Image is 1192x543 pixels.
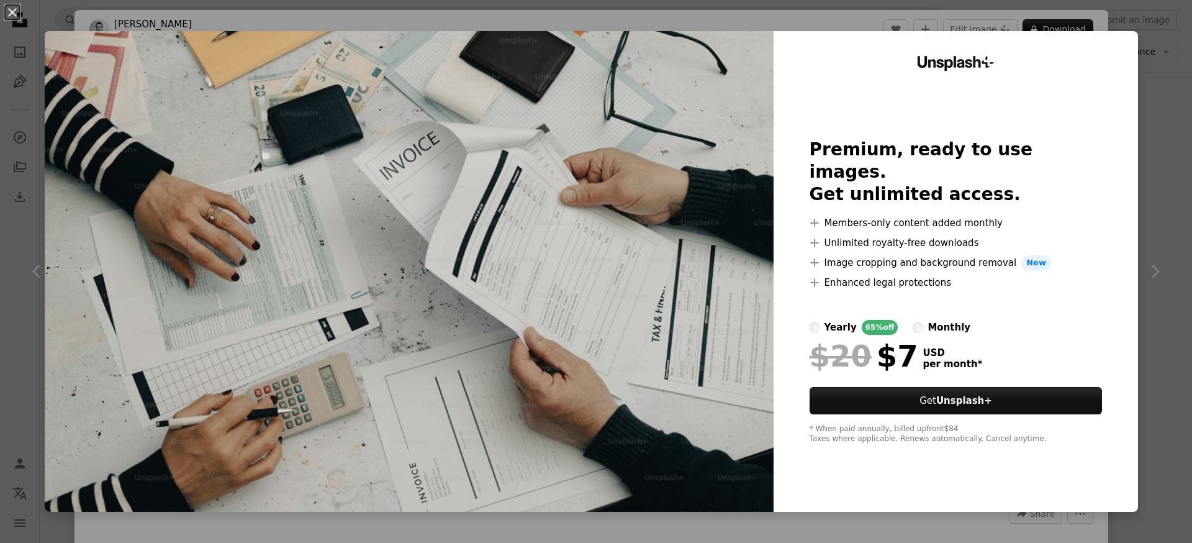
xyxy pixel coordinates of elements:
input: monthly [913,322,923,332]
span: $20 [810,340,872,372]
input: yearly65%off [810,322,819,332]
button: GetUnsplash+ [810,387,1103,414]
li: Image cropping and background removal [810,255,1103,270]
div: $7 [810,340,918,372]
li: Unlimited royalty-free downloads [810,235,1103,250]
li: Enhanced legal protections [810,275,1103,290]
h2: Premium, ready to use images. Get unlimited access. [810,139,1103,206]
span: New [1021,255,1051,270]
div: 65% off [862,320,898,335]
div: monthly [928,320,970,335]
div: * When paid annually, billed upfront $84 Taxes where applicable. Renews automatically. Cancel any... [810,424,1103,444]
strong: Unsplash+ [936,395,992,406]
span: USD [923,347,983,358]
span: per month * [923,358,983,370]
div: yearly [824,320,857,335]
li: Members-only content added monthly [810,216,1103,230]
